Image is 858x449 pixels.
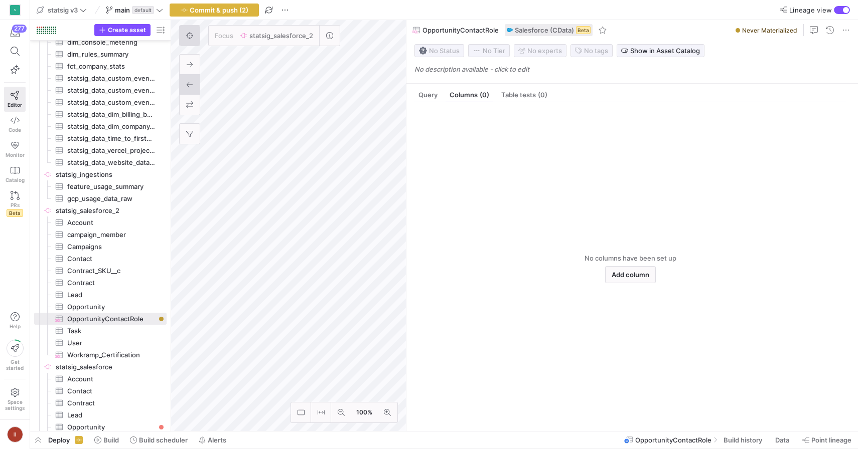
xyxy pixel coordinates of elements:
[414,44,464,57] button: No statusNo Status
[34,421,167,433] div: Press SPACE to select this row.
[67,229,155,241] span: campaign_member​​​​​​​​​
[11,202,20,208] span: PRs
[34,229,167,241] a: campaign_member​​​​​​​​​
[9,323,21,329] span: Help
[67,97,155,108] span: statsig_data_custom_events_populated_pulse​​​​​​​​​
[34,156,167,168] a: statsig_data_website_data_union​​​​​​​​​
[34,253,167,265] div: Press SPACE to select this row.
[507,27,513,33] img: undefined
[34,325,167,337] div: Press SPACE to select this row.
[635,436,711,444] span: OpportunityContactRole
[34,72,167,84] a: statsig_data_custom_events_nondefault_mex_query_or_dashview​​​​​​​​​
[576,26,591,34] span: Beta
[34,144,167,156] a: statsig_data_vercel_projects​​​​​​​​​
[34,253,167,265] a: Contact​​​​​​​​​
[34,108,167,120] a: statsig_data_dim_billing_by_company_v2​​​​​​​​​
[56,205,165,216] span: statsig_salesforce_2​​​​​​​​
[67,349,155,361] span: Workramp_Certification​​​​​​​​​
[414,65,854,73] p: No description available - click to edit
[194,431,231,448] button: Alerts
[67,145,155,156] span: statsig_data_vercel_projects​​​​​​​​​
[34,144,167,156] div: Press SPACE to select this row.
[4,187,26,221] a: PRsBeta
[139,436,188,444] span: Build scheduler
[34,289,167,301] a: Lead​​​​​​​​​
[56,361,165,373] span: statsig_salesforce​​​​​​​​
[90,431,123,448] button: Build
[8,102,22,108] span: Editor
[34,96,167,108] div: Press SPACE to select this row.
[570,44,613,57] button: No tags
[34,349,167,361] div: Press SPACE to select this row.
[34,216,167,229] a: Account​​​​​​​​​
[67,109,155,120] span: statsig_data_dim_billing_by_company_v2​​​​​​​​​
[605,266,656,283] button: Add column
[67,181,155,192] span: feature_usage_summary​​​​​​​​​
[585,254,676,262] span: No columns have been set up
[34,277,167,289] a: Contract​​​​​​​​​
[34,108,167,120] div: Press SPACE to select this row.
[771,431,796,448] button: Data
[617,44,704,57] button: Show in Asset Catalog
[34,192,167,204] a: gcp_usage_data_raw​​​​​​​​​
[34,385,167,397] a: Contact​​​​​​​​​
[527,47,562,55] span: No expert s
[67,217,155,229] span: Account​​​​​​​​​
[208,436,226,444] span: Alerts
[473,47,481,55] img: No tier
[34,409,167,421] a: Lead​​​​​​​​​
[34,397,167,409] a: Contract​​​​​​​​​
[34,48,167,60] a: dim_rules_summary​​​​​​​​​
[719,431,769,448] button: Build history
[108,27,146,34] span: Create asset
[422,26,499,34] span: OpportunityContactRole
[67,241,155,253] span: Campaigns​​​​​​​​​
[34,204,167,216] div: Press SPACE to select this row.
[34,120,167,132] a: statsig_data_dim_company_metrics_statsigusers​​​​​​​​​
[9,127,21,133] span: Code
[34,60,167,72] div: Press SPACE to select this row.
[12,25,27,33] div: 277
[67,373,155,385] span: Account​​​​​​​​​
[584,47,608,55] span: No tags
[34,72,167,84] div: Press SPACE to select this row.
[7,209,23,217] span: Beta
[4,383,26,415] a: Spacesettings
[67,313,155,325] span: OpportunityContactRole​​​​​​​​​
[34,156,167,168] div: Press SPACE to select this row.
[67,385,155,397] span: Contact​​​​​​​​​
[5,399,25,411] span: Space settings
[34,313,167,325] div: Press SPACE to select this row.
[67,265,155,277] span: Contract_SKU__c​​​​​​​​​
[34,361,167,373] a: statsig_salesforce​​​​​​​​
[209,26,233,46] span: Focus
[34,216,167,229] div: Press SPACE to select this row.
[67,277,155,289] span: Contract​​​​​​​​​
[103,4,166,17] button: maindefault
[34,84,167,96] a: statsig_data_custom_events_onboarding_path​​​​​​​​​
[4,87,26,112] a: Editor
[34,265,167,277] a: Contract_SKU__c​​​​​​​​​
[34,265,167,277] div: Press SPACE to select this row.
[34,132,167,144] div: Press SPACE to select this row.
[4,308,26,334] button: Help
[67,409,155,421] span: Lead​​​​​​​​​
[34,361,167,373] div: Press SPACE to select this row.
[103,436,119,444] span: Build
[67,121,155,132] span: statsig_data_dim_company_metrics_statsigusers​​​​​​​​​
[34,36,167,48] a: dim_console_metering​​​​​​​​​
[34,277,167,289] div: Press SPACE to select this row.
[775,436,789,444] span: Data
[34,180,167,192] a: feature_usage_summary​​​​​​​​​
[34,192,167,204] div: Press SPACE to select this row.
[67,157,155,168] span: statsig_data_website_data_union​​​​​​​​​
[34,204,167,216] a: statsig_salesforce_2​​​​​​​​
[34,409,167,421] div: Press SPACE to select this row.
[34,373,167,385] div: Press SPACE to select this row.
[724,436,762,444] span: Build history
[4,24,26,42] button: 277
[34,385,167,397] div: Press SPACE to select this row.
[34,229,167,241] div: Press SPACE to select this row.
[34,84,167,96] div: Press SPACE to select this row.
[67,193,155,204] span: gcp_usage_data_raw​​​​​​​​​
